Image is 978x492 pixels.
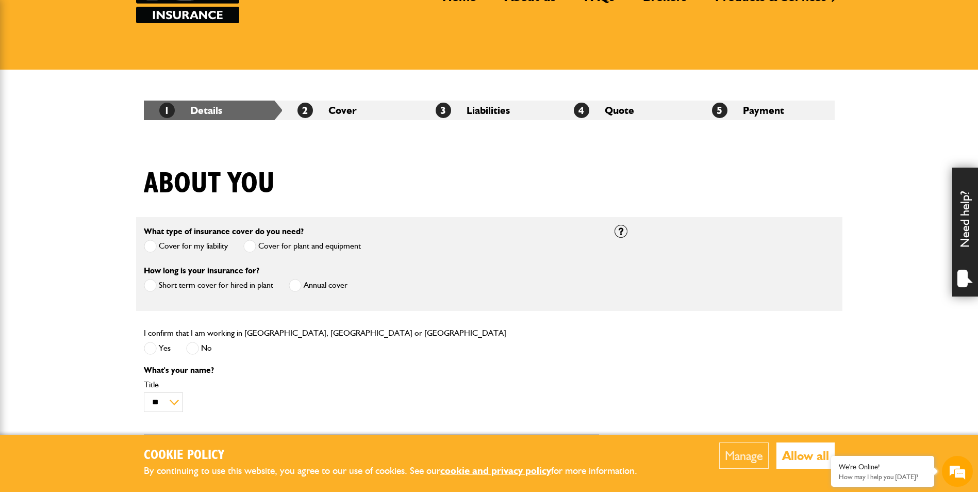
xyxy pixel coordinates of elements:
[839,463,926,471] div: We're Online!
[697,101,835,120] li: Payment
[144,240,228,253] label: Cover for my liability
[436,103,451,118] span: 3
[440,465,551,477] a: cookie and privacy policy
[144,101,282,120] li: Details
[712,103,727,118] span: 5
[144,366,599,374] p: What's your name?
[282,101,420,120] li: Cover
[297,103,313,118] span: 2
[776,442,835,469] button: Allow all
[144,463,654,479] p: By continuing to use this website, you agree to our use of cookies. See our for more information.
[719,442,769,469] button: Manage
[574,103,589,118] span: 4
[186,342,212,355] label: No
[144,448,654,464] h2: Cookie Policy
[952,168,978,297] div: Need help?
[558,101,697,120] li: Quote
[144,329,506,337] label: I confirm that I am working in [GEOGRAPHIC_DATA], [GEOGRAPHIC_DATA] or [GEOGRAPHIC_DATA]
[144,381,599,389] label: Title
[839,473,926,481] p: How may I help you today?
[144,167,275,201] h1: About you
[144,227,304,236] label: What type of insurance cover do you need?
[289,279,347,292] label: Annual cover
[144,342,171,355] label: Yes
[420,101,558,120] li: Liabilities
[144,267,259,275] label: How long is your insurance for?
[243,240,361,253] label: Cover for plant and equipment
[144,279,273,292] label: Short term cover for hired in plant
[159,103,175,118] span: 1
